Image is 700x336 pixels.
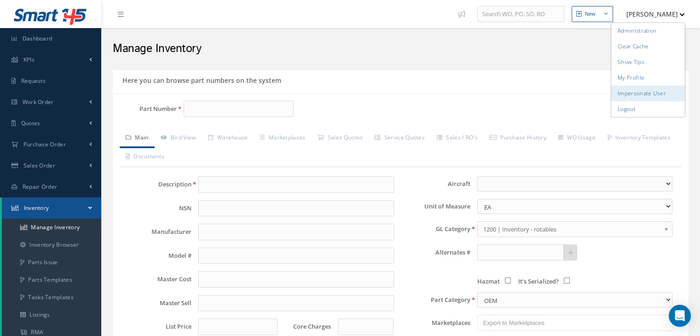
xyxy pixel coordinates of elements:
label: Marketplaces [401,319,470,326]
a: Impersonate User [611,86,685,101]
label: Aircraft [401,180,470,187]
span: Purchase Order [23,140,66,148]
a: Documents [120,148,170,167]
a: WO Usage [552,129,602,148]
label: Manufacturer [122,228,191,235]
label: Model # [122,252,191,259]
span: Inventory [24,204,49,212]
span: Repair Order [23,183,58,191]
label: GL Category [401,226,470,232]
a: Tasks Templates [2,289,101,306]
input: It's Serialized? [564,278,570,284]
input: Search WO, PO, SO, RO [477,6,564,23]
a: Show Tips [611,54,685,70]
a: Service Quotes [369,129,431,148]
a: Inventory Browser [2,236,101,254]
a: Inventory [2,197,101,219]
button: [PERSON_NAME] [618,5,685,23]
a: Clear Cache [611,39,685,54]
span: Hazmat [477,277,500,285]
a: Parts Issue [2,254,101,271]
a: Sales Quotes [311,129,369,148]
a: Manage Inventory [2,219,101,236]
span: KPIs [23,56,35,64]
a: Bird View [155,129,202,148]
a: Parts Templates [2,271,101,289]
div: Open Intercom Messenger [669,305,691,327]
span: Work Order [23,98,54,106]
h5: Here you can browse part numbers on the system [120,74,281,85]
label: List Price [122,323,191,330]
label: NSN [122,205,191,212]
a: Warehouse [202,129,254,148]
h2: Manage Inventory [113,42,688,56]
label: Part Number [113,105,177,112]
span: 1200 | Inventory - rotables [483,224,660,235]
label: Part Category [401,296,470,303]
label: Description [122,181,191,188]
label: Master Sell [122,300,191,307]
label: Unit of Measure [401,203,470,210]
label: Alternates # [401,249,470,256]
label: Core Charges [284,323,331,330]
a: Logout [611,101,685,117]
a: Main [120,129,155,148]
a: Inventory Templates [602,129,677,148]
a: My Profile [611,70,685,86]
a: Marketplaces [254,129,312,148]
a: Administration [611,23,685,39]
div: New [585,10,596,18]
span: It's Serialized? [518,277,559,285]
span: Quotes [21,119,40,127]
label: Master Cost [122,276,191,283]
span: Sales Order [23,162,55,169]
input: Hazmat [505,278,511,284]
span: Requests [21,77,46,85]
button: New [572,6,613,22]
a: Purchase History [484,129,552,148]
a: Sales / RO's [431,129,484,148]
span: Dashboard [23,35,52,42]
a: Listings [2,306,101,324]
